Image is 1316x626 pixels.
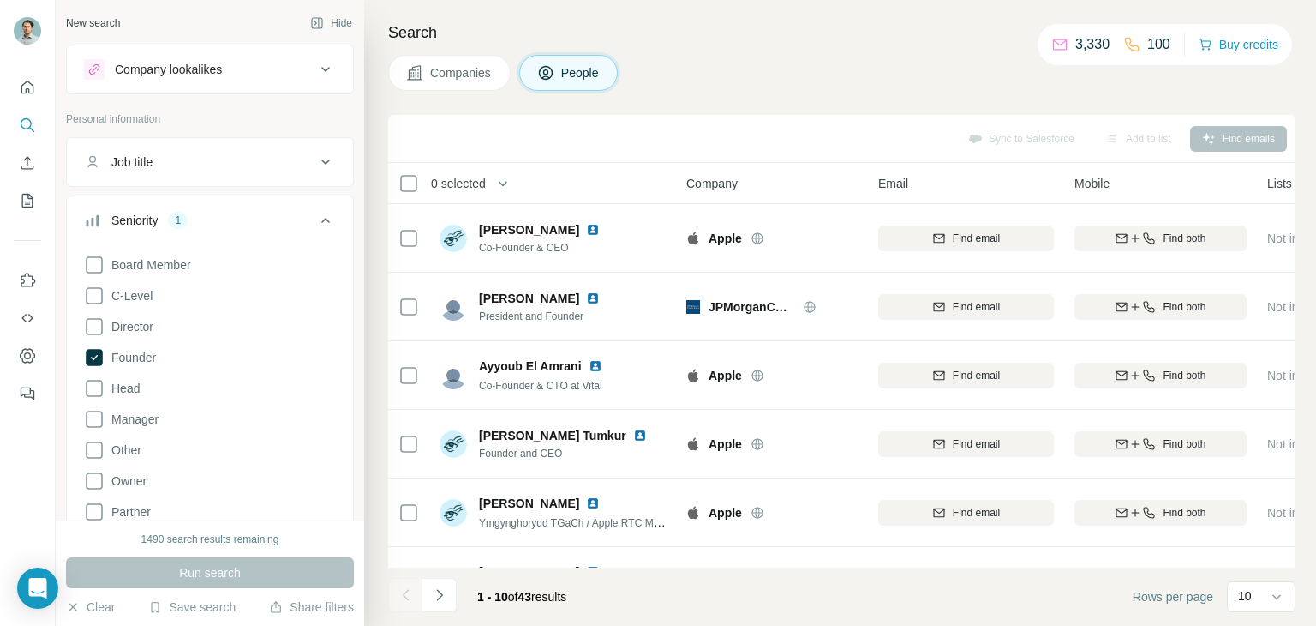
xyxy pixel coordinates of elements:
[1074,294,1247,320] button: Find both
[14,303,41,334] button: Use Surfe API
[440,568,467,595] img: Avatar
[141,532,279,547] div: 1490 search results remaining
[422,578,457,612] button: Navigate to next page
[709,436,742,453] span: Apple
[105,318,153,335] span: Director
[1075,34,1110,55] p: 3,330
[953,231,1000,246] span: Find email
[686,175,738,192] span: Company
[686,369,700,382] img: Logo of Apple
[168,213,188,228] div: 1
[14,147,41,178] button: Enrich CSV
[1163,231,1205,246] span: Find both
[269,599,354,616] button: Share filters
[477,590,566,604] span: results
[1267,175,1292,192] span: Lists
[953,505,1000,521] span: Find email
[709,298,794,316] span: JPMorganChase
[1163,505,1205,521] span: Find both
[440,430,467,458] img: Avatar
[479,563,579,581] span: [PERSON_NAME]
[17,568,58,609] div: Open Intercom Messenger
[1163,436,1205,452] span: Find both
[1163,368,1205,383] span: Find both
[440,293,467,321] img: Avatar
[105,473,147,490] span: Owner
[111,153,153,171] div: Job title
[14,340,41,371] button: Dashboard
[518,590,532,604] span: 43
[586,497,600,510] img: LinkedIn logo
[586,223,600,237] img: LinkedIn logo
[953,436,1000,452] span: Find email
[1074,226,1247,251] button: Find both
[479,221,579,238] span: [PERSON_NAME]
[686,506,700,520] img: Logo of Apple
[105,411,159,428] span: Manager
[477,590,508,604] span: 1 - 10
[66,15,120,31] div: New search
[479,495,579,512] span: [PERSON_NAME]
[67,141,353,183] button: Job title
[1074,431,1247,457] button: Find both
[589,359,602,373] img: LinkedIn logo
[1199,33,1278,57] button: Buy credits
[878,294,1054,320] button: Find email
[1074,500,1247,526] button: Find both
[431,175,486,192] span: 0 selected
[440,225,467,252] img: Avatar
[105,287,153,304] span: C-Level
[1074,175,1110,192] span: Mobile
[1238,587,1252,605] p: 10
[1163,299,1205,315] span: Find both
[479,427,626,444] span: [PERSON_NAME] Tumkur
[508,590,518,604] span: of
[430,64,493,81] span: Companies
[479,290,579,307] span: [PERSON_NAME]
[633,429,647,442] img: LinkedIn logo
[67,200,353,248] button: Seniority1
[479,240,620,256] span: Co-Founder & CEO
[878,226,1054,251] button: Find email
[440,362,467,389] img: Avatar
[953,299,1000,315] span: Find email
[14,110,41,141] button: Search
[479,515,801,529] span: Ymgynghorydd TGaCh / Apple RTC Manager : [GEOGRAPHIC_DATA]
[878,500,1054,526] button: Find email
[709,367,742,384] span: Apple
[878,363,1054,388] button: Find email
[878,175,908,192] span: Email
[67,49,353,90] button: Company lookalikes
[953,368,1000,383] span: Find email
[388,21,1295,45] h4: Search
[709,230,742,247] span: Apple
[66,111,354,127] p: Personal information
[105,256,191,274] span: Board Member
[115,61,222,78] div: Company lookalikes
[105,503,151,521] span: Partner
[14,265,41,296] button: Use Surfe on LinkedIn
[479,309,620,324] span: President and Founder
[105,380,140,397] span: Head
[66,599,115,616] button: Clear
[878,431,1054,457] button: Find email
[479,446,667,461] span: Founder and CEO
[105,349,156,366] span: Founder
[1133,588,1213,605] span: Rows per page
[14,378,41,409] button: Feedback
[14,185,41,216] button: My lists
[1074,363,1247,388] button: Find both
[479,358,582,375] span: Ayyoub El Amrani
[111,212,158,229] div: Seniority
[1147,34,1170,55] p: 100
[586,565,600,579] img: LinkedIn logo
[686,232,700,245] img: Logo of Apple
[440,499,467,527] img: Avatar
[298,10,364,36] button: Hide
[709,504,742,521] span: Apple
[686,300,700,314] img: Logo of JPMorganChase
[105,442,141,459] span: Other
[14,17,41,45] img: Avatar
[686,437,700,451] img: Logo of Apple
[14,72,41,103] button: Quick start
